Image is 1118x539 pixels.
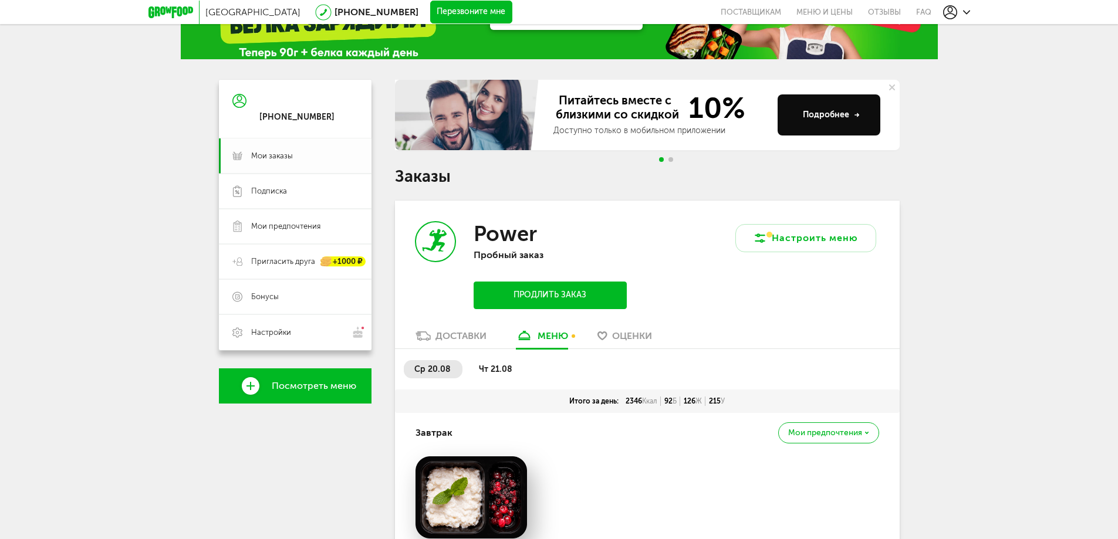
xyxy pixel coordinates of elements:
[510,330,574,348] a: меню
[642,397,657,405] span: Ккал
[566,396,622,406] div: Итого за день:
[335,6,418,18] a: [PHONE_NUMBER]
[681,93,745,123] span: 10%
[219,209,371,244] a: Мои предпочтения
[321,257,366,267] div: +1000 ₽
[553,93,681,123] span: Питайтесь вместе с близкими со скидкой
[219,279,371,314] a: Бонусы
[251,151,293,161] span: Мои заказы
[251,291,279,302] span: Бонусы
[251,256,315,267] span: Пригласить друга
[553,125,768,137] div: Доступно только в мобильном приложении
[479,364,512,374] span: чт 21.08
[474,249,626,260] p: Пробный заказ
[414,364,451,374] span: ср 20.08
[251,221,320,232] span: Мои предпочтения
[705,396,728,406] div: 215
[474,282,626,309] button: Продлить заказ
[592,330,658,348] a: Оценки
[272,381,356,391] span: Посмотреть меню
[474,221,537,246] h3: Power
[668,157,673,162] span: Go to slide 2
[680,396,705,406] div: 126
[251,186,287,196] span: Подписка
[395,169,900,184] h1: Заказы
[219,368,371,404] a: Посмотреть меню
[416,456,527,538] img: big_vyEZvDQ4mIMBl8g8.png
[219,138,371,174] a: Мои заказы
[788,429,862,437] span: Мои предпочтения
[661,396,680,406] div: 92
[219,244,371,279] a: Пригласить друга +1000 ₽
[695,397,702,405] span: Ж
[410,330,492,348] a: Доставки
[778,94,880,135] button: Подробнее
[395,80,542,150] img: family-banner.579af9d.jpg
[673,397,677,405] span: Б
[416,422,452,444] h4: Завтрак
[721,397,725,405] span: У
[219,174,371,209] a: Подписка
[430,1,512,24] button: Перезвоните мне
[219,314,371,350] a: Настройки
[735,224,876,252] button: Настроить меню
[259,112,335,123] div: [PHONE_NUMBER]
[622,396,661,406] div: 2346
[612,330,652,341] span: Оценки
[205,6,300,18] span: [GEOGRAPHIC_DATA]
[435,330,487,341] div: Доставки
[251,327,291,338] span: Настройки
[538,330,568,341] div: меню
[803,109,860,121] div: Подробнее
[659,157,664,162] span: Go to slide 1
